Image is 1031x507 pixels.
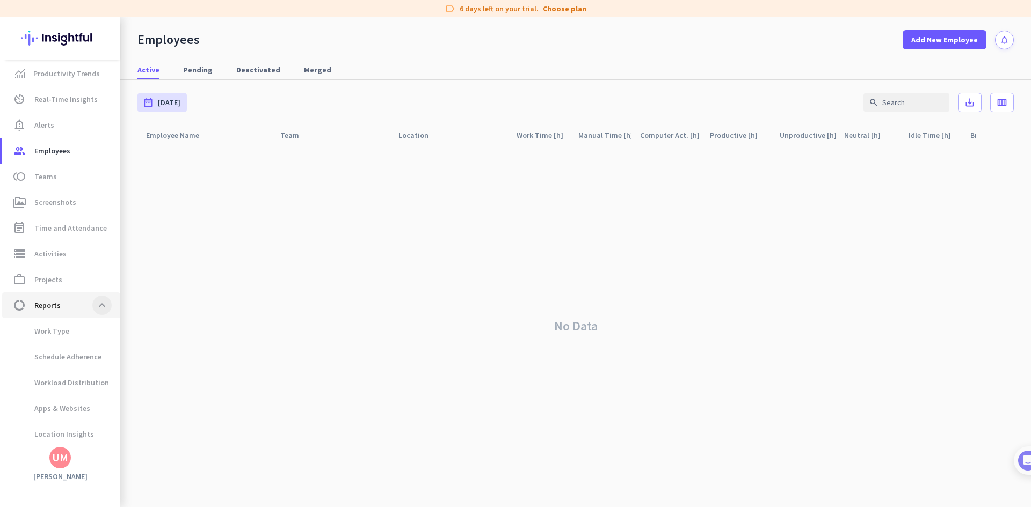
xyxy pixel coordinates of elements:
a: storageActivities [2,241,120,267]
img: Insightful logo [21,17,99,59]
span: Teams [34,170,57,183]
span: Employees [34,144,70,157]
span: Reports [34,299,61,312]
button: expand_less [92,296,112,315]
span: Projects [34,273,62,286]
div: Team [280,128,312,143]
span: Merged [304,64,331,75]
a: work_outlineProjects [2,267,120,292]
img: menu-item [15,69,25,78]
a: Choose plan [543,3,586,14]
span: Screenshots [34,196,76,209]
i: av_timer [13,93,26,106]
i: group [13,144,26,157]
i: notification_important [13,119,26,131]
a: Location Insights [2,421,120,447]
span: Location Insights [11,421,94,447]
span: Alerts [34,119,54,131]
i: data_usage [13,299,26,312]
a: notification_importantAlerts [2,112,120,138]
span: Productivity Trends [33,67,100,80]
div: Computer Act. [h] [640,128,701,143]
i: notifications [1000,35,1009,45]
div: Location [398,128,441,143]
span: Work Type [11,318,69,344]
span: Time and Attendance [34,222,107,234]
i: label [445,3,455,14]
div: Unproductive [h] [780,128,836,143]
div: UM [52,452,68,463]
i: date_range [143,97,154,108]
a: Schedule Adherence [2,344,120,370]
a: data_usageReportsexpand_less [2,292,120,318]
span: Schedule Adherence [11,344,101,370]
div: Manual Time [h] [578,128,631,143]
span: Add New Employee [911,34,978,45]
div: Employee Name [146,128,212,143]
span: Workload Distribution [11,370,109,395]
div: Break Time [h] [970,128,1023,143]
div: Productive [h] [710,128,771,143]
span: Real-Time Insights [34,93,98,106]
a: Apps & Websites [2,395,120,421]
i: perm_media [13,196,26,209]
button: notifications [995,31,1014,49]
span: [DATE] [158,97,180,108]
div: Employees [137,32,200,48]
span: Activities [34,247,67,260]
span: Active [137,64,159,75]
i: event_note [13,222,26,234]
a: event_noteTime and Attendance [2,215,120,241]
a: tollTeams [2,164,120,189]
a: Workload Distribution [2,370,120,395]
i: work_outline [13,273,26,286]
div: No Data [137,145,1014,507]
i: save_alt [964,97,975,108]
a: perm_mediaScreenshots [2,189,120,215]
a: av_timerReal-Time Insights [2,86,120,112]
div: Neutral [h] [844,128,894,143]
i: search [869,98,878,107]
span: Deactivated [236,64,280,75]
button: save_alt [958,93,982,112]
i: storage [13,247,26,260]
span: Apps & Websites [11,395,90,421]
a: menu-itemProductivity Trends [2,61,120,86]
i: calendar_view_week [997,97,1007,108]
i: toll [13,170,26,183]
div: Idle Time [h] [909,128,962,143]
button: calendar_view_week [990,93,1014,112]
div: Work Time [h] [517,128,570,143]
span: Pending [183,64,213,75]
input: Search [863,93,949,112]
a: Work Type [2,318,120,344]
button: Add New Employee [903,30,986,49]
a: groupEmployees [2,138,120,164]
